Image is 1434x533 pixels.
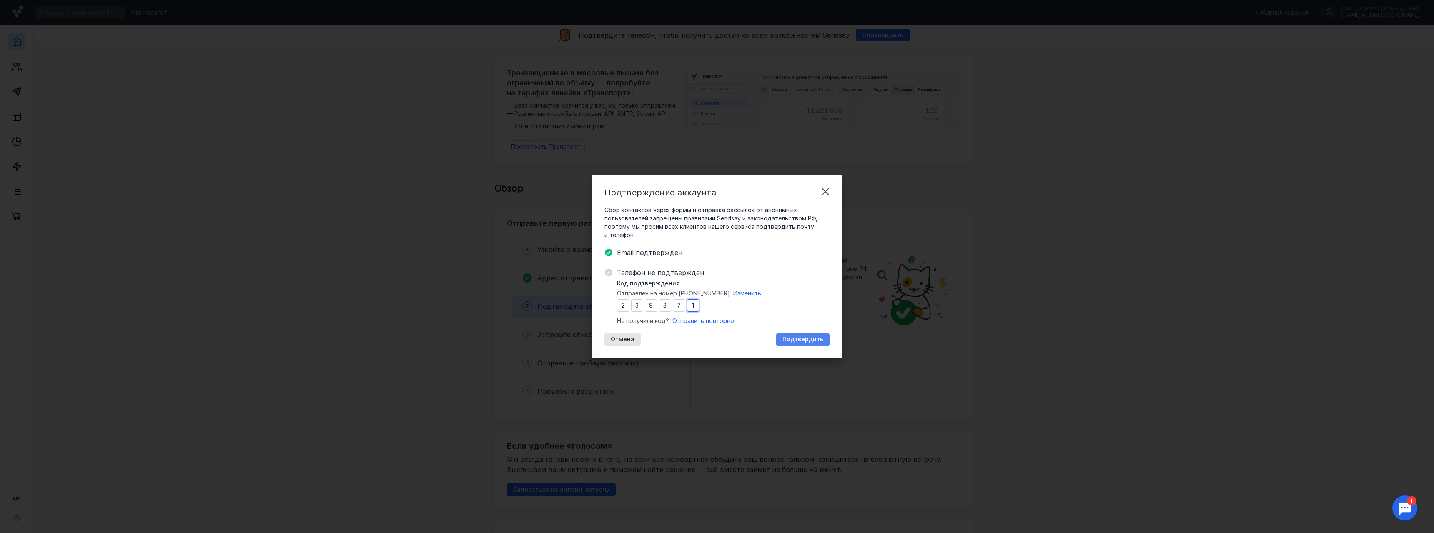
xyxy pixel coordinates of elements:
[604,188,716,198] span: Подтверждение аккаунта
[19,5,28,14] div: 1
[617,279,680,288] span: Код подтверждения
[672,317,734,325] button: Отправить повторно
[733,289,761,298] button: Изменить
[617,248,830,258] span: Email подтвержден
[687,299,699,312] input: 0
[672,317,734,324] span: Отправить повторно
[645,299,657,312] input: 0
[659,299,672,312] input: 0
[617,299,629,312] input: 0
[617,268,830,278] span: Телефон не подтвержден
[782,336,823,343] span: Подтвердить
[604,206,830,239] span: Сбор контактов через формы и отправка рассылок от анонимных пользователей запрещены правилами Sen...
[733,290,761,297] span: Изменить
[673,299,685,312] input: 0
[604,333,641,346] button: Отмена
[617,317,669,325] span: Не получили код?
[617,289,730,298] span: Отправлен на номер [PHONE_NUMBER]
[611,336,634,343] span: Отмена
[631,299,644,312] input: 0
[776,333,830,346] button: Подтвердить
